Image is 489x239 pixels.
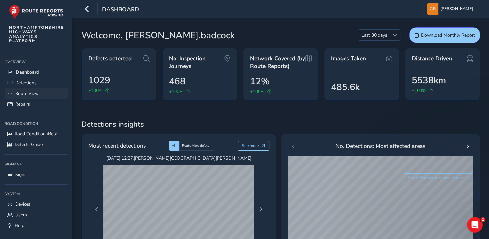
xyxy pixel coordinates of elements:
[88,87,103,94] span: +100%
[5,77,68,88] a: Detections
[335,142,425,150] span: No. Detections: Most affected areas
[5,119,68,129] div: Road Condition
[250,55,305,70] span: Network Covered (by Route Reports)
[256,205,265,214] button: Next Page
[169,88,184,95] span: +100%
[88,55,132,63] span: Defects detected
[15,222,24,229] span: Help
[179,141,214,151] div: Route View defect
[412,74,446,87] span: 5538km
[5,169,68,180] a: Signs
[103,155,254,161] span: [DATE] 12:27 , [PERSON_NAME][GEOGRAPHIC_DATA][PERSON_NAME]
[15,142,43,148] span: Defects Guide
[5,189,68,199] div: System
[15,101,30,107] span: Repairs
[169,55,224,70] span: No. Inspection Journeys
[250,88,264,95] span: +100%
[15,90,39,97] span: Route View
[5,99,68,109] a: Repairs
[172,143,175,148] span: AI
[412,55,452,63] span: Distance Driven
[81,119,480,129] span: Detections insights
[404,173,473,183] button: See difference for same period
[88,142,146,150] span: Most recent detections
[250,74,269,88] span: 12%
[421,32,475,38] span: Download Monthly Report
[412,87,426,94] span: +100%
[5,159,68,169] div: Signage
[5,199,68,210] a: Devices
[242,143,259,148] span: See more
[5,129,68,139] a: Road Condition (Beta)
[5,57,68,67] div: Overview
[5,67,68,77] a: Dashboard
[9,5,63,19] img: rr logo
[81,28,235,42] span: Welcome, [PERSON_NAME].badcock
[331,55,366,63] span: Images Taken
[169,141,179,151] div: AI
[408,176,463,181] span: See difference for same period
[5,220,68,231] a: Help
[331,80,360,94] span: 485.6k
[467,217,483,233] iframe: Intercom live chat
[427,3,475,15] button: [PERSON_NAME]
[15,131,58,137] span: Road Condition (Beta)
[16,69,39,75] span: Dashboard
[441,3,473,15] span: [PERSON_NAME]
[15,201,30,207] span: Devices
[359,30,389,40] span: Last 30 days
[427,3,438,15] img: diamond-layout
[182,143,209,148] span: Route View defect
[9,25,64,43] span: NORTHAMPTONSHIRE HIGHWAYS ANALYTICS PLATFORM
[15,212,27,218] span: Users
[102,6,139,15] span: Dashboard
[238,141,270,151] button: See more
[15,80,37,86] span: Detections
[5,88,68,99] a: Route View
[5,139,68,150] a: Defects Guide
[169,74,186,88] span: 468
[92,205,101,214] button: Previous Page
[480,217,485,222] span: 1
[15,171,27,177] span: Signs
[88,74,110,87] span: 1029
[409,27,480,43] button: Download Monthly Report
[5,210,68,220] a: Users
